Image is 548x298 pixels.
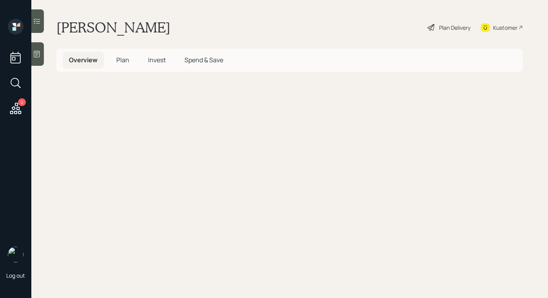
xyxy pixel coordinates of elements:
[439,23,470,32] div: Plan Delivery
[18,98,26,106] div: 2
[493,23,517,32] div: Kustomer
[184,56,223,64] span: Spend & Save
[8,247,24,262] img: aleksandra-headshot.png
[56,19,170,36] h1: [PERSON_NAME]
[6,272,25,279] div: Log out
[116,56,129,64] span: Plan
[148,56,166,64] span: Invest
[69,56,98,64] span: Overview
